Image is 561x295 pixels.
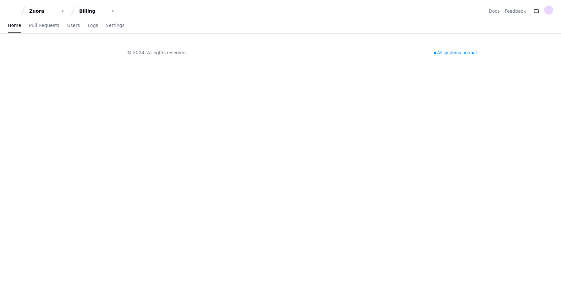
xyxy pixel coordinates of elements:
[489,8,500,14] a: Docs
[79,8,107,14] div: Billing
[8,18,21,33] a: Home
[88,23,98,27] span: Logs
[27,5,68,17] button: Zuora
[67,23,80,27] span: Users
[88,18,98,33] a: Logs
[77,5,118,17] button: Billing
[505,8,526,14] button: Feedback
[127,49,187,56] div: © 2024. All rights reserved.
[430,48,480,57] div: All systems normal
[29,8,57,14] div: Zuora
[29,23,59,27] span: Pull Requests
[106,23,124,27] span: Settings
[8,23,21,27] span: Home
[67,18,80,33] a: Users
[29,18,59,33] a: Pull Requests
[106,18,124,33] a: Settings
